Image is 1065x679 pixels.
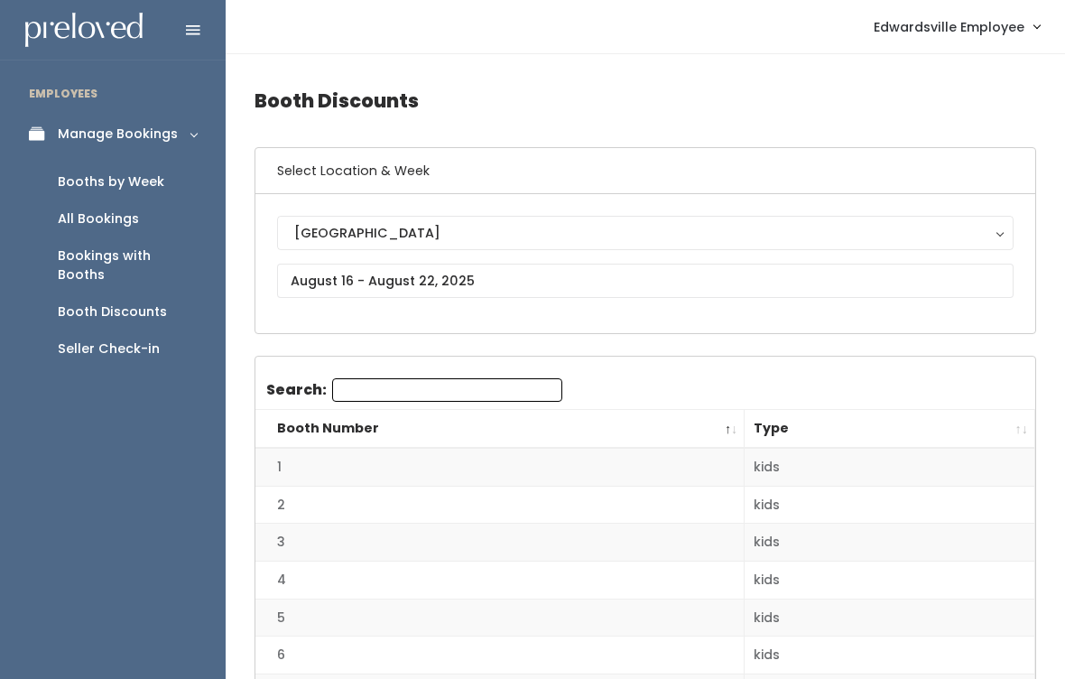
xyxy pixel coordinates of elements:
[294,223,996,243] div: [GEOGRAPHIC_DATA]
[58,125,178,144] div: Manage Bookings
[856,7,1058,46] a: Edwardsville Employee
[332,378,562,402] input: Search:
[58,339,160,358] div: Seller Check-in
[745,599,1035,637] td: kids
[255,637,745,674] td: 6
[58,172,164,191] div: Booths by Week
[255,448,745,486] td: 1
[745,410,1035,449] th: Type: activate to sort column ascending
[277,216,1014,250] button: [GEOGRAPHIC_DATA]
[255,410,745,449] th: Booth Number: activate to sort column descending
[745,637,1035,674] td: kids
[58,302,167,321] div: Booth Discounts
[255,148,1035,194] h6: Select Location & Week
[745,448,1035,486] td: kids
[745,524,1035,562] td: kids
[255,524,745,562] td: 3
[874,17,1024,37] span: Edwardsville Employee
[255,486,745,524] td: 2
[745,486,1035,524] td: kids
[25,13,143,48] img: preloved logo
[255,76,1036,126] h4: Booth Discounts
[58,209,139,228] div: All Bookings
[266,378,562,402] label: Search:
[58,246,197,284] div: Bookings with Booths
[277,264,1014,298] input: August 16 - August 22, 2025
[255,562,745,600] td: 4
[255,599,745,637] td: 5
[745,562,1035,600] td: kids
